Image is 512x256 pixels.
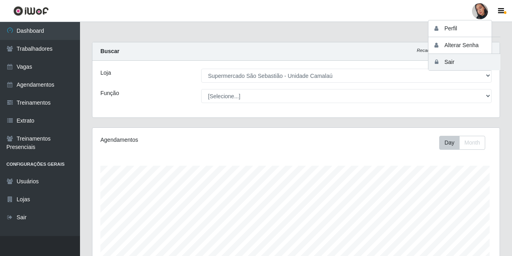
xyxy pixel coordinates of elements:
div: Agendamentos [100,136,256,144]
button: Day [439,136,460,150]
label: Loja [100,69,111,77]
button: Sair [428,54,500,70]
button: Alterar Senha [428,37,500,54]
img: CoreUI Logo [13,6,49,16]
label: Função [100,89,119,97]
div: Toolbar with button groups [439,136,492,150]
strong: Buscar [100,48,119,54]
div: First group [439,136,485,150]
button: Month [459,136,485,150]
i: Recarregando em 23 segundos... [417,48,482,53]
button: Perfil [428,20,500,37]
